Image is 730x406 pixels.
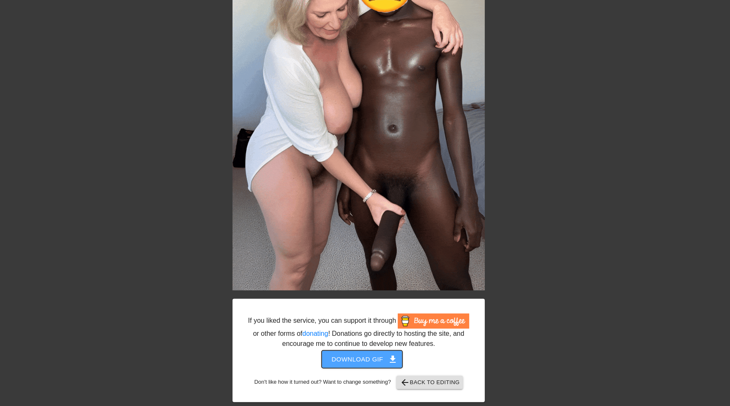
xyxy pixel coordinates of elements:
[302,330,328,337] a: donating
[322,351,403,368] button: Download gif
[246,376,472,389] div: Don't like how it turned out? Want to change something?
[247,314,470,349] div: If you liked the service, you can support it through or other forms of ! Donations go directly to...
[397,376,463,389] button: Back to Editing
[315,355,403,362] a: Download gif
[398,314,469,329] img: Buy Me A Coffee
[388,354,398,364] span: get_app
[332,354,393,365] span: Download gif
[400,377,460,388] span: Back to Editing
[400,377,410,388] span: arrow_back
